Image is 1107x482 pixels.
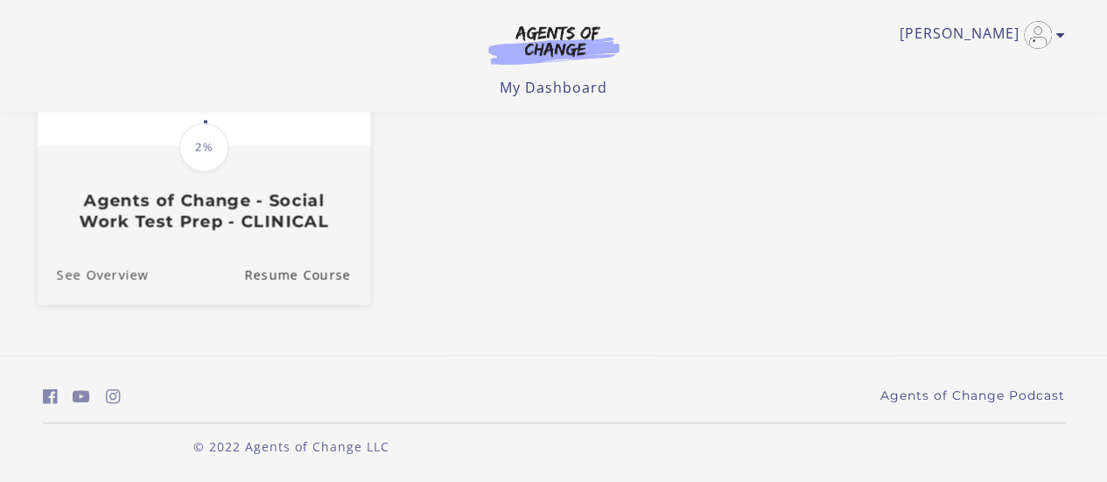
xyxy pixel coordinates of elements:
[43,388,58,405] i: https://www.facebook.com/groups/aswbtestprep (Open in a new window)
[56,191,350,231] h3: Agents of Change - Social Work Test Prep - CLINICAL
[470,24,638,65] img: Agents of Change Logo
[37,246,148,304] a: Agents of Change - Social Work Test Prep - CLINICAL: See Overview
[106,384,121,409] a: https://www.instagram.com/agentsofchangeprep/ (Open in a new window)
[73,388,90,405] i: https://www.youtube.com/c/AgentsofChangeTestPrepbyMeaganMitchell (Open in a new window)
[43,384,58,409] a: https://www.facebook.com/groups/aswbtestprep (Open in a new window)
[106,388,121,405] i: https://www.instagram.com/agentsofchangeprep/ (Open in a new window)
[880,387,1065,405] a: Agents of Change Podcast
[43,437,540,456] p: © 2022 Agents of Change LLC
[500,78,607,97] a: My Dashboard
[73,384,90,409] a: https://www.youtube.com/c/AgentsofChangeTestPrepbyMeaganMitchell (Open in a new window)
[900,21,1056,49] a: Toggle menu
[179,122,228,171] span: 2%
[244,246,370,304] a: Agents of Change - Social Work Test Prep - CLINICAL: Resume Course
